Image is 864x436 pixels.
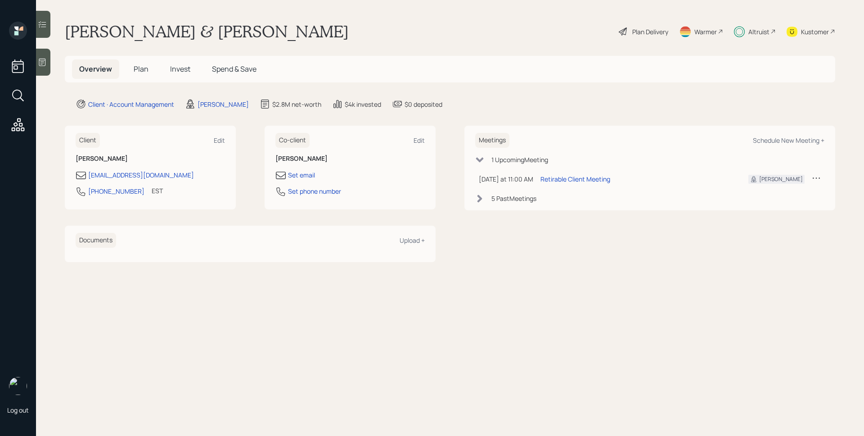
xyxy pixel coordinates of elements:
[491,194,536,203] div: 5 Past Meeting s
[214,136,225,145] div: Edit
[288,170,315,180] div: Set email
[288,186,341,196] div: Set phone number
[748,27,769,36] div: Altruist
[7,406,29,414] div: Log out
[405,100,442,109] div: $0 deposited
[9,377,27,395] img: james-distasi-headshot.png
[491,155,548,164] div: 1 Upcoming Meeting
[152,186,163,195] div: EST
[88,186,144,196] div: [PHONE_NUMBER]
[414,136,425,145] div: Edit
[275,155,425,163] h6: [PERSON_NAME]
[540,174,610,184] div: Retirable Client Meeting
[475,133,509,148] h6: Meetings
[400,236,425,245] div: Upload +
[345,100,381,109] div: $4k invested
[170,64,190,74] span: Invest
[272,100,321,109] div: $2.8M net-worth
[198,100,249,109] div: [PERSON_NAME]
[212,64,256,74] span: Spend & Save
[753,136,824,145] div: Schedule New Meeting +
[88,170,194,180] div: [EMAIL_ADDRESS][DOMAIN_NAME]
[76,155,225,163] h6: [PERSON_NAME]
[479,174,533,184] div: [DATE] at 11:00 AM
[759,175,803,183] div: [PERSON_NAME]
[275,133,310,148] h6: Co-client
[76,233,116,248] h6: Documents
[88,100,174,109] div: Client · Account Management
[76,133,100,148] h6: Client
[134,64,148,74] span: Plan
[79,64,112,74] span: Overview
[801,27,829,36] div: Kustomer
[65,22,349,41] h1: [PERSON_NAME] & [PERSON_NAME]
[632,27,668,36] div: Plan Delivery
[694,27,717,36] div: Warmer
